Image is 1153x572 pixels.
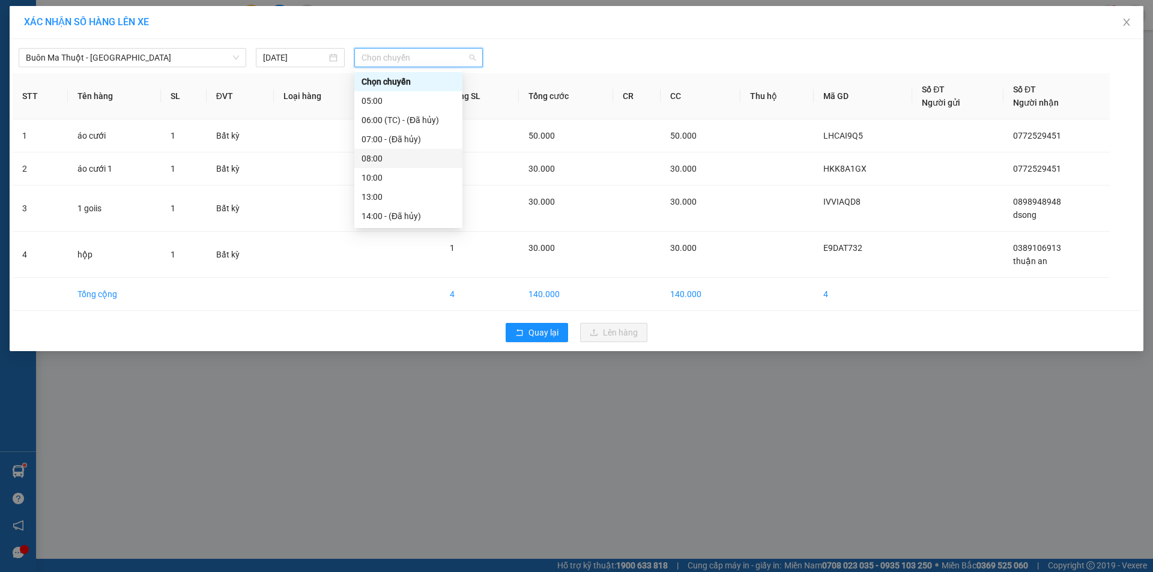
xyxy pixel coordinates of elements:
td: áo cưới [68,119,161,152]
span: dsong [1013,210,1036,220]
span: 1 [450,243,455,253]
td: Bất kỳ [207,185,274,232]
span: 0898948948 [1013,197,1061,206]
span: 50.000 [670,131,697,140]
span: Số ĐT [1013,85,1036,94]
th: Thu hộ [740,73,814,119]
span: HKK8A1GX [823,164,867,173]
span: 1 [171,164,175,173]
div: Chọn chuyến [362,75,455,88]
span: LHCAI9Q5 [823,131,863,140]
th: Tổng SL [440,73,519,119]
td: hộp [68,232,161,278]
span: Số ĐT [922,85,945,94]
th: CC [661,73,740,119]
input: 15/08/2025 [263,51,327,64]
div: 08:00 [362,152,455,165]
th: Tổng cước [519,73,613,119]
th: ĐVT [207,73,274,119]
td: 1 goiis [68,185,161,232]
span: 0772529451 [1013,164,1061,173]
span: XÁC NHẬN SỐ HÀNG LÊN XE [24,16,149,28]
td: 140.000 [661,278,740,311]
button: rollbackQuay lại [506,323,568,342]
div: 13:00 [362,190,455,203]
span: 30.000 [670,197,697,206]
span: 1 [171,250,175,259]
div: 14:00 - (Đã hủy) [362,209,455,223]
td: Bất kỳ [207,152,274,185]
td: 4 [440,278,519,311]
div: Chọn chuyến [354,72,462,91]
span: E9DAT732 [823,243,862,253]
th: CR [613,73,661,119]
td: Tổng cộng [68,278,161,311]
div: 06:00 (TC) - (Đã hủy) [362,113,455,127]
span: 30.000 [528,197,555,206]
td: 3 [13,185,68,232]
span: rollback [515,328,524,338]
span: IVVIAQD8 [823,197,861,206]
span: Buôn Ma Thuột - Gia Nghĩa [26,49,239,67]
span: close [1122,17,1131,27]
span: 30.000 [528,164,555,173]
span: Quay lại [528,326,558,339]
span: thuận an [1013,256,1047,266]
th: STT [13,73,68,119]
button: Close [1110,6,1143,40]
td: 1 [13,119,68,152]
th: Loại hàng [274,73,364,119]
button: uploadLên hàng [580,323,647,342]
span: 30.000 [670,243,697,253]
td: 140.000 [519,278,613,311]
td: 4 [13,232,68,278]
td: áo cưới 1 [68,152,161,185]
td: Bất kỳ [207,232,274,278]
span: 1 [171,131,175,140]
span: 50.000 [528,131,555,140]
td: Bất kỳ [207,119,274,152]
td: 4 [814,278,913,311]
div: 07:00 - (Đã hủy) [362,133,455,146]
th: Tên hàng [68,73,161,119]
span: 1 [171,203,175,213]
span: 0772529451 [1013,131,1061,140]
div: 05:00 [362,94,455,107]
span: 0389106913 [1013,243,1061,253]
span: Chọn chuyến [362,49,476,67]
td: 2 [13,152,68,185]
th: SL [161,73,207,119]
span: Người gửi [922,98,960,107]
span: 30.000 [528,243,555,253]
div: 10:00 [362,171,455,184]
span: 30.000 [670,164,697,173]
th: Mã GD [814,73,913,119]
span: Người nhận [1013,98,1059,107]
